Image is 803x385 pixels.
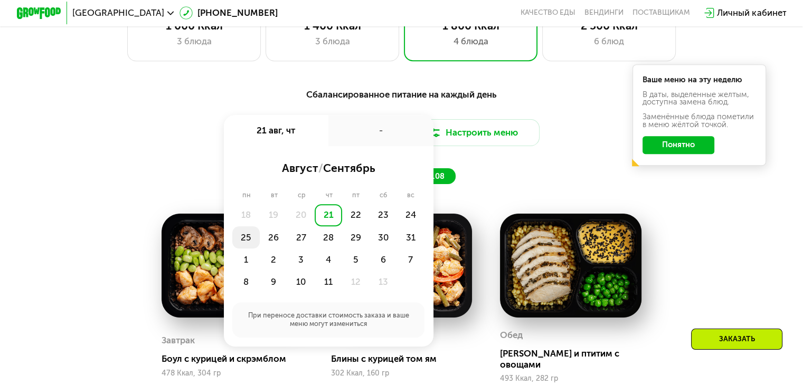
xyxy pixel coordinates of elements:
[643,76,757,84] div: Ваше меню на эту неделю
[717,6,786,20] div: Личный кабинет
[500,327,523,344] div: Обед
[370,204,397,226] div: 23
[500,348,650,370] div: [PERSON_NAME] и птитим с овощами
[282,161,318,175] span: август
[323,161,375,175] span: сентябрь
[632,8,690,17] div: поставщикам
[162,332,195,349] div: Завтрак
[406,119,540,146] button: Настроить меню
[342,248,370,271] div: 5
[232,302,424,338] div: При переносе доставки стоимость заказа и ваше меню могут измениться
[691,329,782,350] div: Заказать
[162,369,303,378] div: 478 Ккал, 304 гр
[162,353,311,364] div: Боул с курицей и скрэмблом
[397,248,424,271] div: 7
[277,35,388,48] div: 3 блюда
[180,6,278,20] a: [PHONE_NUMBER]
[342,226,370,248] div: 29
[584,8,623,17] a: Вендинги
[232,191,261,200] div: пн
[315,271,342,293] div: 11
[643,91,757,107] div: В даты, выделенные желтым, доступна замена блюд.
[331,369,473,378] div: 302 Ккал, 160 гр
[288,191,316,200] div: ср
[232,204,260,226] div: 18
[71,88,732,101] div: Сбалансированное питание на каждый день
[260,248,287,271] div: 2
[643,113,757,129] div: Заменённые блюда пометили в меню жёлтой точкой.
[315,226,342,248] div: 28
[315,204,342,226] div: 21
[342,204,370,226] div: 22
[232,226,260,248] div: 25
[370,226,397,248] div: 30
[415,35,526,48] div: 4 блюда
[316,191,343,200] div: чт
[397,191,424,200] div: вс
[397,204,424,226] div: 24
[287,226,315,248] div: 27
[370,248,397,271] div: 6
[260,271,287,293] div: 9
[521,8,575,17] a: Качество еды
[315,248,342,271] div: 4
[343,191,370,200] div: пт
[139,35,249,48] div: 3 блюда
[224,115,329,146] div: 21 авг, чт
[342,271,370,293] div: 12
[287,248,315,271] div: 3
[72,8,164,17] span: [GEOGRAPHIC_DATA]
[500,374,641,383] div: 493 Ккал, 282 гр
[318,161,323,175] span: /
[260,204,287,226] div: 19
[260,226,287,248] div: 26
[643,136,714,154] button: Понятно
[328,115,433,146] div: -
[370,191,397,200] div: сб
[331,353,481,364] div: Блины с курицей том ям
[397,226,424,248] div: 31
[287,204,315,226] div: 20
[232,248,260,271] div: 1
[287,271,315,293] div: 10
[261,191,288,200] div: вт
[370,271,397,293] div: 13
[554,35,664,48] div: 6 блюд
[232,271,260,293] div: 8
